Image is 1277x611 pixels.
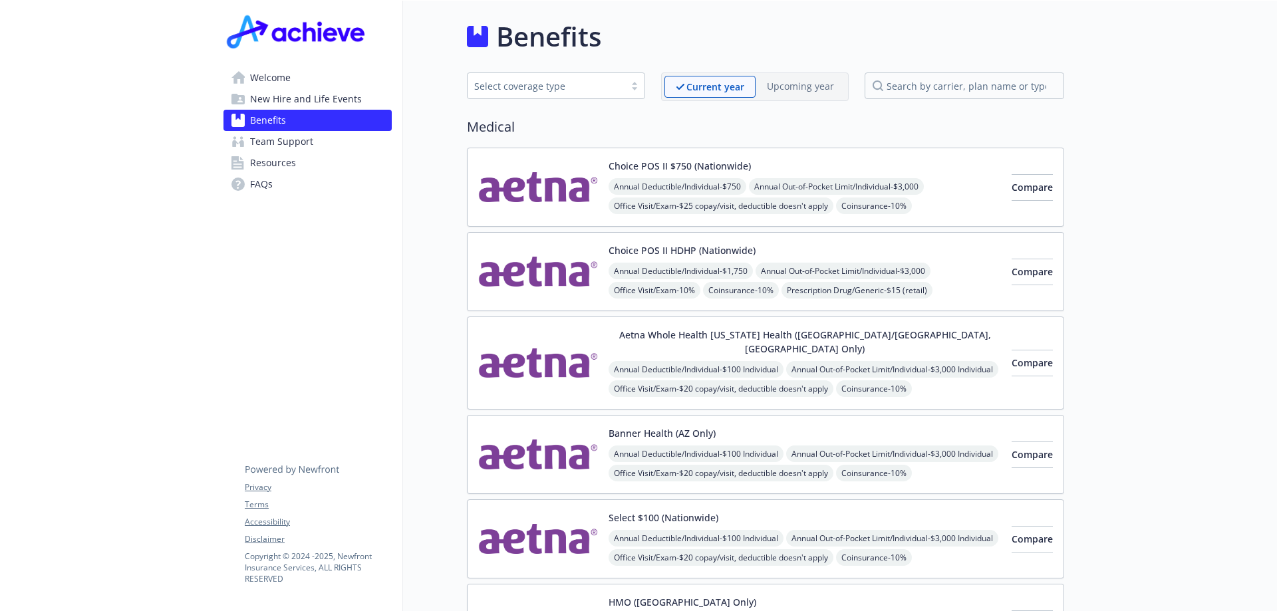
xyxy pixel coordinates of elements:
span: Compare [1012,265,1053,278]
span: Upcoming year [756,76,845,98]
span: Annual Deductible/Individual - $100 Individual [609,530,783,547]
a: FAQs [223,174,392,195]
button: Compare [1012,259,1053,285]
button: Aetna Whole Health [US_STATE] Health ([GEOGRAPHIC_DATA]/[GEOGRAPHIC_DATA], [GEOGRAPHIC_DATA] Only) [609,328,1001,356]
span: Resources [250,152,296,174]
span: Annual Out-of-Pocket Limit/Individual - $3,000 [756,263,930,279]
button: Compare [1012,174,1053,201]
span: FAQs [250,174,273,195]
span: Coinsurance - 10% [703,282,779,299]
span: Office Visit/Exam - 10% [609,282,700,299]
p: Current year [686,80,744,94]
span: Prescription Drug/Generic - $15 (retail) [781,282,932,299]
button: Compare [1012,350,1053,376]
span: Welcome [250,67,291,88]
a: Terms [245,499,391,511]
span: Office Visit/Exam - $20 copay/visit, deductible doesn't apply [609,465,833,481]
button: Compare [1012,526,1053,552]
span: Office Visit/Exam - $25 copay/visit, deductible doesn't apply [609,197,833,214]
a: Privacy [245,481,391,493]
span: Annual Out-of-Pocket Limit/Individual - $3,000 Individual [786,445,998,462]
button: Choice POS II $750 (Nationwide) [609,159,751,173]
div: Select coverage type [474,79,618,93]
span: Annual Deductible/Individual - $100 Individual [609,445,783,462]
p: Copyright © 2024 - 2025 , Newfront Insurance Services, ALL RIGHTS RESERVED [245,550,391,584]
button: Banner Health (AZ Only) [609,426,716,440]
span: Coinsurance - 10% [836,465,912,481]
span: Annual Deductible/Individual - $750 [609,178,746,195]
span: Office Visit/Exam - $20 copay/visit, deductible doesn't apply [609,380,833,397]
a: Team Support [223,131,392,152]
span: Benefits [250,110,286,131]
span: Annual Out-of-Pocket Limit/Individual - $3,000 Individual [786,361,998,378]
a: Welcome [223,67,392,88]
h2: Medical [467,117,1064,137]
a: Resources [223,152,392,174]
span: Annual Out-of-Pocket Limit/Individual - $3,000 Individual [786,530,998,547]
span: Compare [1012,448,1053,461]
span: Office Visit/Exam - $20 copay/visit, deductible doesn't apply [609,549,833,566]
span: Compare [1012,356,1053,369]
span: Coinsurance - 10% [836,197,912,214]
a: New Hire and Life Events [223,88,392,110]
span: Annual Deductible/Individual - $100 Individual [609,361,783,378]
button: Select $100 (Nationwide) [609,511,718,525]
img: Aetna Inc carrier logo [478,243,598,300]
button: Compare [1012,441,1053,468]
span: Compare [1012,533,1053,545]
img: Aetna Inc carrier logo [478,328,598,398]
input: search by carrier, plan name or type [865,72,1064,99]
img: Aetna Inc carrier logo [478,511,598,567]
a: Disclaimer [245,533,391,545]
img: Aetna Inc carrier logo [478,159,598,215]
a: Accessibility [245,516,391,528]
span: Coinsurance - 10% [836,380,912,397]
button: Choice POS II HDHP (Nationwide) [609,243,756,257]
span: Compare [1012,181,1053,193]
a: Benefits [223,110,392,131]
button: HMO ([GEOGRAPHIC_DATA] Only) [609,595,756,609]
p: Upcoming year [767,79,834,93]
span: Team Support [250,131,313,152]
span: Annual Out-of-Pocket Limit/Individual - $3,000 [749,178,924,195]
span: New Hire and Life Events [250,88,362,110]
h1: Benefits [496,17,601,57]
span: Coinsurance - 10% [836,549,912,566]
span: Annual Deductible/Individual - $1,750 [609,263,753,279]
img: Aetna Inc carrier logo [478,426,598,483]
